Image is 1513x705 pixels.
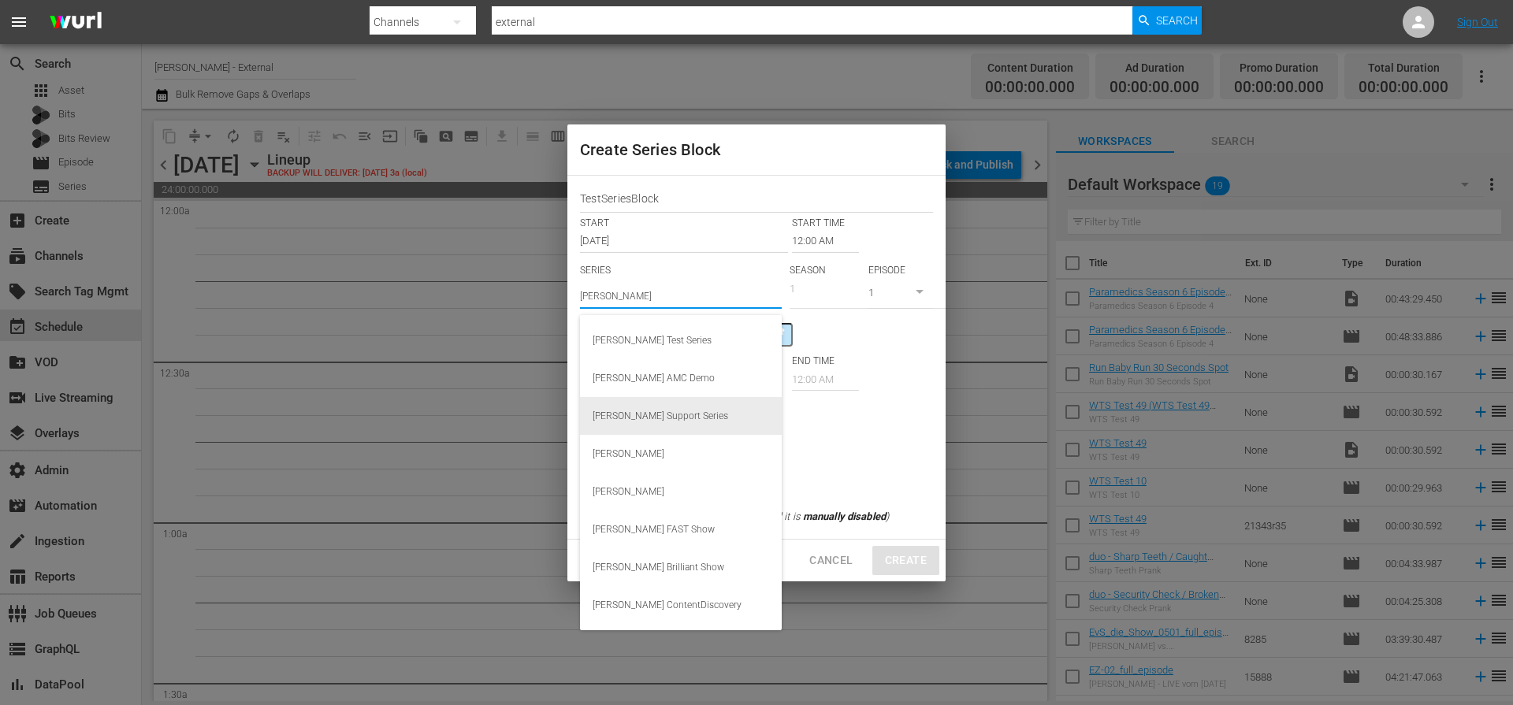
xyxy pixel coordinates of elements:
[792,354,835,368] p: END TIME
[580,137,933,162] h2: Create Series Block
[797,546,865,575] button: Cancel
[9,13,28,32] span: menu
[580,217,609,230] p: START
[790,280,947,306] div: 1
[593,548,769,586] div: [PERSON_NAME] Brilliant Show
[868,264,933,277] p: EPISODE
[803,510,886,522] span: manually disabled
[593,359,769,397] div: [PERSON_NAME] AMC Demo
[580,189,933,213] input: Add title
[868,282,933,308] input: 1
[593,397,769,435] div: [PERSON_NAME] Support Series
[38,4,113,41] img: ans4CAIJ8jUAAAAAAAAAAAAAAAAAAAAAAAAgQb4GAAAAAAAAAAAAAAAAAAAAAAAAJMjXAAAAAAAAAAAAAAAAAAAAAAAAgAT5G...
[809,551,853,570] span: Cancel
[1156,6,1198,35] span: Search
[593,321,769,359] div: [PERSON_NAME] Test Series
[593,586,769,624] div: [PERSON_NAME] ContentDiscovery
[1457,16,1498,28] a: Sign Out
[790,264,861,277] p: SEASON
[593,510,769,548] div: [PERSON_NAME] FAST Show
[593,435,769,473] div: [PERSON_NAME]
[580,264,782,277] p: SERIES
[792,217,845,230] p: START TIME
[593,473,769,510] div: [PERSON_NAME]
